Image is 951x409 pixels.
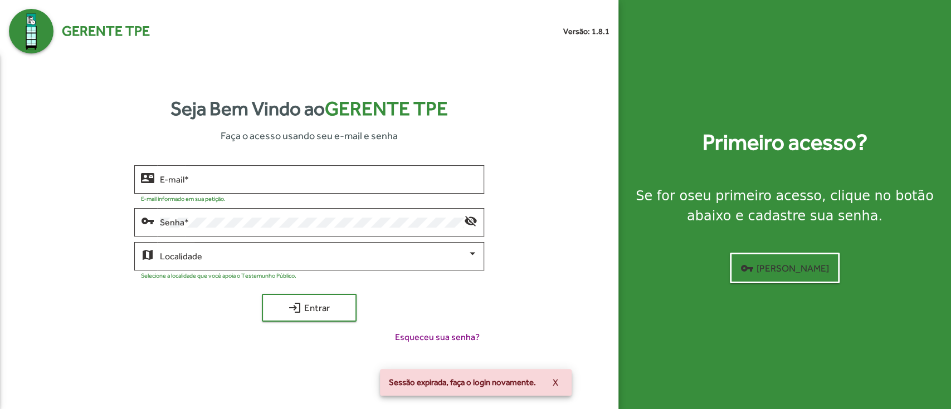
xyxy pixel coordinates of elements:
span: Faça o acesso usando seu e-mail e senha [221,128,398,143]
mat-hint: Selecione a localidade que você apoia o Testemunho Público. [141,272,296,279]
span: X [553,372,558,392]
span: Gerente TPE [62,21,150,42]
strong: seu primeiro acesso [687,188,822,204]
mat-icon: login [288,301,301,314]
button: X [544,372,567,392]
mat-hint: E-mail informado em sua petição. [141,195,226,202]
span: Gerente TPE [325,97,448,120]
span: Sessão expirada, faça o login novamente. [389,377,536,388]
button: [PERSON_NAME] [730,253,840,283]
mat-icon: map [141,248,154,261]
mat-icon: contact_mail [141,171,154,184]
span: Entrar [272,298,347,318]
img: Logo Gerente [9,9,53,53]
div: Se for o , clique no botão abaixo e cadastre sua senha. [632,186,938,226]
mat-icon: visibility_off [464,214,477,227]
strong: Seja Bem Vindo ao [170,94,448,124]
small: Versão: 1.8.1 [563,26,609,37]
span: [PERSON_NAME] [740,258,829,278]
span: Esqueceu sua senha? [395,331,480,344]
mat-icon: vpn_key [141,214,154,227]
mat-icon: vpn_key [740,262,754,275]
button: Entrar [262,294,357,322]
strong: Primeiro acesso? [702,126,867,159]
